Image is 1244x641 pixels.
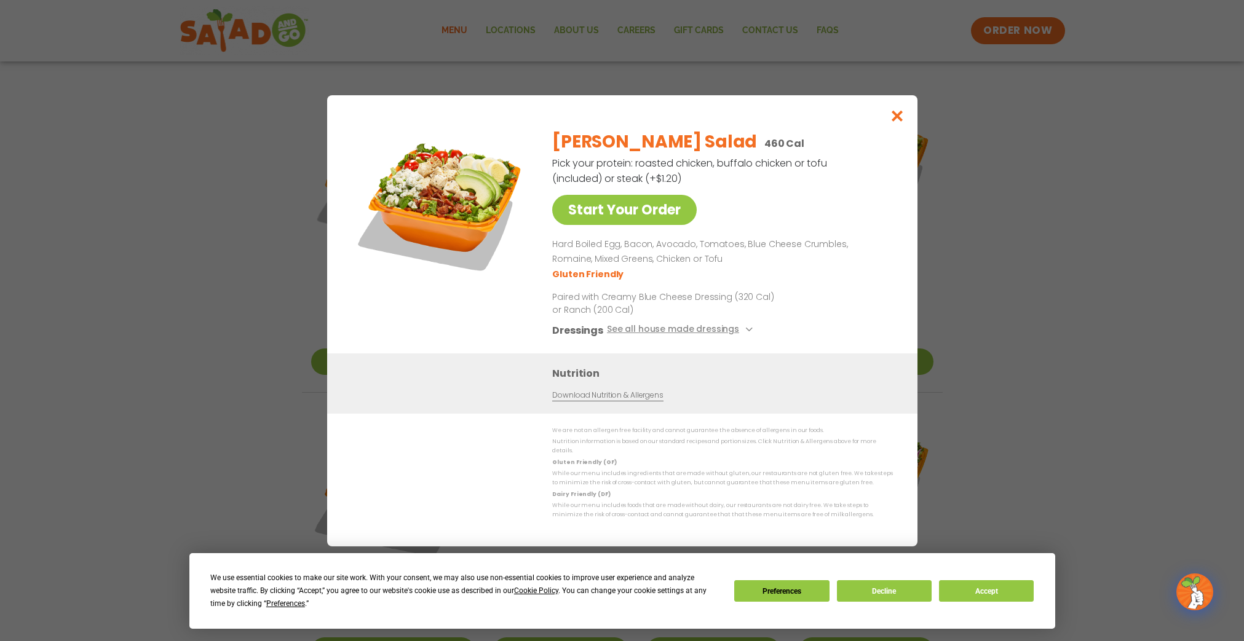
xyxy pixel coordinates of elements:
[552,237,888,267] p: Hard Boiled Egg, Bacon, Avocado, Tomatoes, Blue Cheese Crumbles, Romaine, Mixed Greens, Chicken o...
[552,458,616,465] strong: Gluten Friendly (GF)
[355,120,527,292] img: Featured product photo for Cobb Salad
[266,599,305,608] span: Preferences
[552,426,893,435] p: We are not an allergen free facility and cannot guarantee the absence of allergens in our foods.
[552,437,893,456] p: Nutrition information is based on our standard recipes and portion sizes. Click Nutrition & Aller...
[552,155,829,186] p: Pick your protein: roasted chicken, buffalo chicken or tofu (included) or steak (+$1.20)
[552,490,610,497] strong: Dairy Friendly (DF)
[552,501,893,520] p: While our menu includes foods that are made without dairy, our restaurants are not dairy free. We...
[552,389,663,401] a: Download Nutrition & Allergens
[552,290,780,316] p: Paired with Creamy Blue Cheese Dressing (320 Cal) or Ranch (200 Cal)
[552,195,697,225] a: Start Your Order
[552,267,625,280] li: Gluten Friendly
[764,136,804,151] p: 460 Cal
[189,553,1055,629] div: Cookie Consent Prompt
[734,580,829,602] button: Preferences
[939,580,1034,602] button: Accept
[877,95,917,136] button: Close modal
[552,469,893,488] p: While our menu includes ingredients that are made without gluten, our restaurants are not gluten ...
[514,586,558,595] span: Cookie Policy
[552,322,603,337] h3: Dressings
[552,129,757,155] h2: [PERSON_NAME] Salad
[210,572,719,610] div: We use essential cookies to make our site work. With your consent, we may also use non-essential ...
[606,322,756,337] button: See all house made dressings
[1178,575,1212,609] img: wpChatIcon
[552,365,899,380] h3: Nutrition
[837,580,932,602] button: Decline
